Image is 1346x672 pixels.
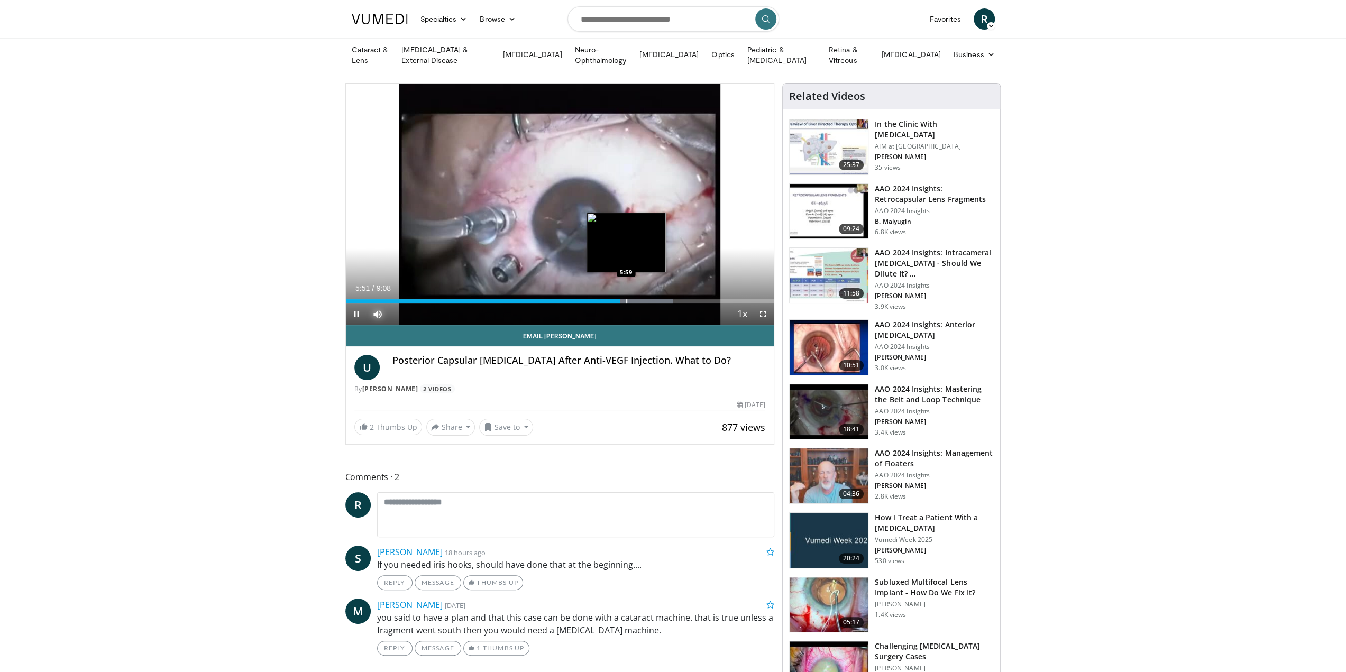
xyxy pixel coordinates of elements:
a: [MEDICAL_DATA] [875,44,947,65]
a: [MEDICAL_DATA] & External Disease [395,44,496,66]
p: Vumedi Week 2025 [875,536,994,544]
a: 09:24 AAO 2024 Insights: Retrocapsular Lens Fragments AAO 2024 Insights B. Malyugin 6.8K views [789,183,994,240]
p: [PERSON_NAME] [875,418,994,426]
a: 10:51 AAO 2024 Insights: Anterior [MEDICAL_DATA] AAO 2024 Insights [PERSON_NAME] 3.0K views [789,319,994,375]
p: AAO 2024 Insights [875,281,994,290]
a: Optics [705,44,740,65]
p: 530 views [875,557,904,565]
span: 5:51 [355,284,370,292]
p: [PERSON_NAME] [875,482,994,490]
button: Pause [346,303,367,325]
p: 2.8K views [875,492,906,501]
a: 2 Videos [420,384,455,393]
a: R [974,8,995,30]
a: 11:58 AAO 2024 Insights: Intracameral [MEDICAL_DATA] - Should We Dilute It? … AAO 2024 Insights [... [789,247,994,311]
div: Progress Bar [346,299,774,303]
h4: Posterior Capsular [MEDICAL_DATA] After Anti-VEGF Injection. What to Do? [392,355,766,366]
a: Browse [473,8,522,30]
p: 3.9K views [875,302,906,311]
a: 04:36 AAO 2024 Insights: Management of Floaters AAO 2024 Insights [PERSON_NAME] 2.8K views [789,448,994,504]
a: Thumbs Up [463,575,523,590]
img: fd942f01-32bb-45af-b226-b96b538a46e6.150x105_q85_crop-smart_upscale.jpg [790,320,868,375]
p: AAO 2024 Insights [875,407,994,416]
p: [PERSON_NAME] [875,353,994,362]
button: Fullscreen [753,303,774,325]
p: 6.8K views [875,228,906,236]
a: Message [415,575,461,590]
p: [PERSON_NAME] [875,292,994,300]
a: Business [947,44,1001,65]
a: Retina & Vitreous [822,44,875,66]
a: 05:17 Subluxed Multifocal Lens Implant - How Do We Fix It? [PERSON_NAME] 1.4K views [789,577,994,633]
span: 04:36 [839,489,864,499]
button: Save to [479,419,533,436]
a: R [345,492,371,518]
p: [PERSON_NAME] [875,600,994,609]
a: 1 Thumbs Up [463,641,529,656]
img: 22a3a3a3-03de-4b31-bd81-a17540334f4a.150x105_q85_crop-smart_upscale.jpg [790,384,868,439]
a: [PERSON_NAME] [377,546,443,558]
p: you said to have a plan and that this case can be done with a cataract machine. that is true unle... [377,611,775,637]
img: 79b7ca61-ab04-43f8-89ee-10b6a48a0462.150x105_q85_crop-smart_upscale.jpg [790,119,868,174]
p: 3.0K views [875,364,906,372]
a: Favorites [923,8,967,30]
span: Comments 2 [345,470,775,484]
h3: Challenging [MEDICAL_DATA] Surgery Cases [875,641,994,662]
img: 8e655e61-78ac-4b3e-a4e7-f43113671c25.150x105_q85_crop-smart_upscale.jpg [790,448,868,503]
a: [PERSON_NAME] [377,599,443,611]
img: 02d29458-18ce-4e7f-be78-7423ab9bdffd.jpg.150x105_q85_crop-smart_upscale.jpg [790,513,868,568]
img: de733f49-b136-4bdc-9e00-4021288efeb7.150x105_q85_crop-smart_upscale.jpg [790,248,868,303]
h4: Related Videos [789,90,865,103]
span: 20:24 [839,553,864,564]
span: 25:37 [839,160,864,170]
a: Specialties [414,8,474,30]
span: 10:51 [839,360,864,371]
div: [DATE] [737,400,765,410]
a: Pediatric & [MEDICAL_DATA] [741,44,822,66]
small: [DATE] [445,601,465,610]
h3: How I Treat a Patient With a [MEDICAL_DATA] [875,512,994,533]
p: AIM at [GEOGRAPHIC_DATA] [875,142,994,151]
a: U [354,355,380,380]
h3: AAO 2024 Insights: Anterior [MEDICAL_DATA] [875,319,994,340]
span: 877 views [722,421,765,434]
h3: AAO 2024 Insights: Mastering the Belt and Loop Technique [875,384,994,405]
a: Reply [377,575,413,590]
h3: Subluxed Multifocal Lens Implant - How Do We Fix It? [875,577,994,598]
h3: AAO 2024 Insights: Retrocapsular Lens Fragments [875,183,994,205]
h3: AAO 2024 Insights: Management of Floaters [875,448,994,469]
p: B. Malyugin [875,217,994,226]
span: 9:08 [377,284,391,292]
p: AAO 2024 Insights [875,207,994,215]
a: M [345,599,371,624]
p: AAO 2024 Insights [875,471,994,480]
p: 35 views [875,163,901,172]
a: [PERSON_NAME] [362,384,418,393]
a: 25:37 In the Clinic With [MEDICAL_DATA] AIM at [GEOGRAPHIC_DATA] [PERSON_NAME] 35 views [789,119,994,175]
span: 05:17 [839,617,864,628]
button: Share [426,419,475,436]
span: 09:24 [839,224,864,234]
img: image.jpeg [587,213,666,272]
img: VuMedi Logo [352,14,408,24]
p: 3.4K views [875,428,906,437]
p: AAO 2024 Insights [875,343,994,351]
h3: AAO 2024 Insights: Intracameral [MEDICAL_DATA] - Should We Dilute It? … [875,247,994,279]
span: 1 [477,644,481,652]
a: S [345,546,371,571]
img: 01f52a5c-6a53-4eb2-8a1d-dad0d168ea80.150x105_q85_crop-smart_upscale.jpg [790,184,868,239]
a: 2 Thumbs Up [354,419,422,435]
p: If you needed iris hooks, should have done that at the beginning.... [377,558,775,571]
button: Playback Rate [731,303,753,325]
a: Neuro-Ophthalmology [568,44,633,66]
a: 20:24 How I Treat a Patient With a [MEDICAL_DATA] Vumedi Week 2025 [PERSON_NAME] 530 views [789,512,994,568]
p: [PERSON_NAME] [875,153,994,161]
input: Search topics, interventions [567,6,779,32]
a: 18:41 AAO 2024 Insights: Mastering the Belt and Loop Technique AAO 2024 Insights [PERSON_NAME] 3.... [789,384,994,440]
span: 11:58 [839,288,864,299]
